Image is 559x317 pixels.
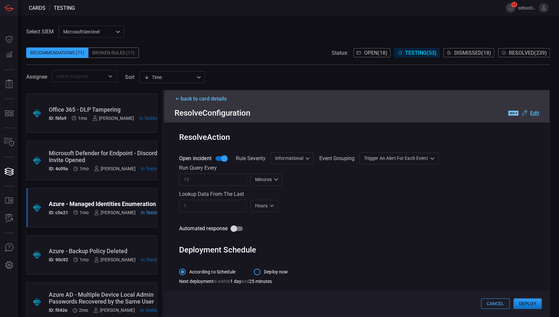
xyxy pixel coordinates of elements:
[141,210,169,215] span: Sep 02, 2025 9:03 AM
[179,174,247,186] input: 15
[139,116,168,121] span: Sep 02, 2025 9:03 AM
[80,210,89,215] span: Aug 10, 2025 12:22 AM
[26,47,88,58] div: Recommendations (71)
[49,150,169,163] div: Microsoft Defender for Endpoint - Discord Invite Opened
[405,50,437,56] span: Testing ( 53 )
[481,298,510,309] button: Cancel
[353,48,390,57] button: Open(18)
[93,308,135,313] div: [PERSON_NAME]
[214,279,230,284] span: is within
[49,166,68,171] h5: ID: 4c09a
[179,245,534,254] div: Deployment Schedule
[49,200,169,207] div: Azure - Managed Identities Enumeration
[179,200,247,212] input: 60
[141,166,169,171] span: Sep 02, 2025 9:03 AM
[80,257,89,262] span: Aug 10, 2025 12:22 AM
[506,3,515,13] button: 13
[454,50,491,56] span: Dismissed ( 18 )
[26,28,54,35] label: Select SIEM
[241,279,249,284] span: and
[264,269,288,275] span: Deploy now
[251,200,278,212] div: Hours
[54,5,75,11] span: testing
[54,72,104,80] input: Select assignee
[1,135,17,150] button: Inventory
[78,116,87,121] span: Aug 17, 2025 2:13 AM
[236,155,266,161] label: Rule Severity
[511,2,517,7] span: 13
[92,116,134,121] div: [PERSON_NAME]
[106,72,115,81] button: Open
[1,211,17,226] button: ALERT ANALYSIS
[175,96,539,102] div: back to card details
[319,155,354,161] label: Event Grouping
[79,308,88,313] span: Aug 03, 2025 2:49 AM
[518,5,536,10] span: sebastien.bossous
[141,257,169,262] span: Sep 02, 2025 9:03 AM
[443,48,494,57] button: Dismissed(18)
[509,50,547,56] span: Resolved ( 239 )
[26,74,47,80] span: Assignee
[179,133,534,142] div: Resolve Action
[179,225,228,233] span: Automated response
[1,257,17,273] button: Preferences
[1,105,17,121] button: MITRE - Detection Posture
[80,166,89,171] span: Aug 10, 2025 12:22 AM
[179,279,534,284] div: Next deployment 1 day 25 minutes
[1,31,17,47] button: Dashboard
[498,48,550,57] button: Resolved(239)
[49,257,68,262] h5: ID: 90c92
[275,155,304,161] p: Informational
[1,76,17,92] button: Reports
[94,257,136,262] div: [PERSON_NAME]
[530,110,539,116] u: Edit
[189,269,235,275] span: According to Schedule
[144,74,195,81] div: Time
[364,155,428,161] p: Trigger an alert for each event
[251,174,282,186] div: Minutes
[49,106,168,113] div: Office 365 - DLP Tampering
[88,47,139,58] div: Broken Rules (17)
[49,308,67,313] h5: ID: f042e
[49,248,169,254] div: Azure - Backup Policy Deleted
[63,28,114,35] p: MicrosoftSentinel
[1,47,17,63] button: Detections
[394,48,439,57] button: Testing(53)
[94,210,136,215] div: [PERSON_NAME]
[364,50,387,56] span: Open ( 18 )
[49,116,66,121] h5: ID: f6fa9
[1,240,17,255] button: Ask Us A Question
[125,74,135,80] label: sort
[49,291,170,305] div: Azure AD - Multiple Device Local Admin Passwords Recovered by the Same User
[179,191,534,197] div: Lookup data from the last
[179,155,212,162] span: Open incident
[94,166,136,171] div: [PERSON_NAME]
[1,193,17,209] button: Rule Catalog
[175,108,539,118] div: Resolve Configuration
[140,308,170,313] span: Aug 05, 2025 9:00 AM
[332,50,348,56] span: Status:
[49,210,68,215] h5: ID: c5e21
[179,165,534,171] div: Run query every
[1,164,17,179] button: Cards
[513,298,542,309] button: Deploy
[29,5,46,11] span: Cards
